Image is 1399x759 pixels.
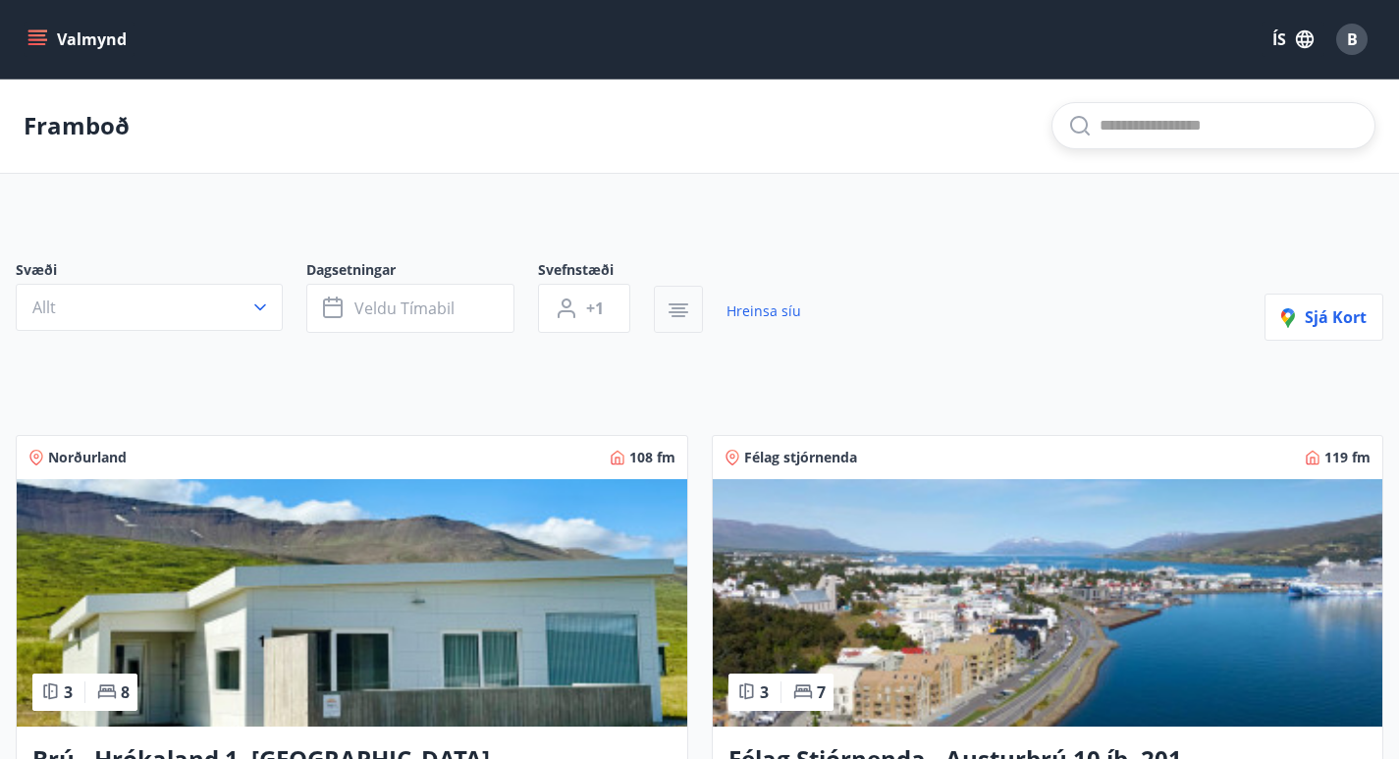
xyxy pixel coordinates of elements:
[1281,306,1367,328] span: Sjá kort
[24,109,130,142] p: Framboð
[817,681,826,703] span: 7
[1324,448,1371,467] span: 119 fm
[306,260,538,284] span: Dagsetningar
[16,260,306,284] span: Svæði
[713,479,1383,727] img: Paella dish
[16,284,283,331] button: Allt
[121,681,130,703] span: 8
[629,448,675,467] span: 108 fm
[306,284,514,333] button: Veldu tímabil
[586,298,604,319] span: +1
[538,260,654,284] span: Svefnstæði
[1264,294,1383,341] button: Sjá kort
[744,448,857,467] span: Félag stjórnenda
[726,290,801,333] a: Hreinsa síu
[538,284,630,333] button: +1
[1328,16,1375,63] button: B
[32,297,56,318] span: Allt
[760,681,769,703] span: 3
[48,448,127,467] span: Norðurland
[24,22,135,57] button: menu
[1347,28,1358,50] span: B
[1262,22,1324,57] button: ÍS
[17,479,687,727] img: Paella dish
[64,681,73,703] span: 3
[354,298,455,319] span: Veldu tímabil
